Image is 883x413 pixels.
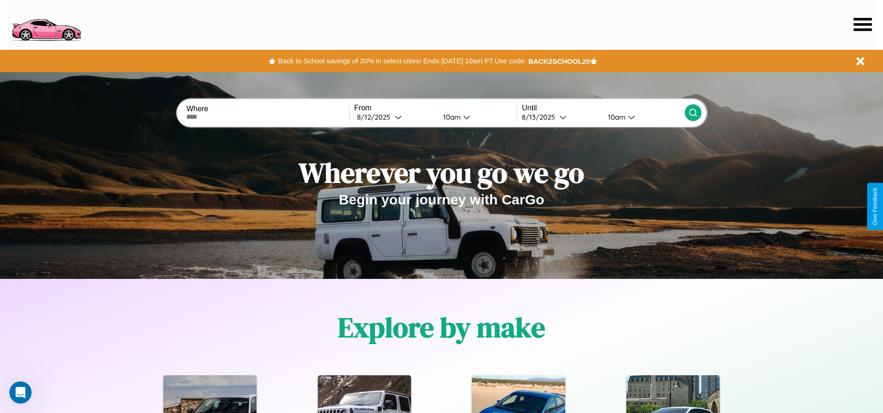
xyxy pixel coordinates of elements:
[600,112,685,122] button: 10am
[338,308,545,346] h1: Explore by make
[276,54,528,68] button: Back to School savings of 20% in select cities! Ends [DATE] 10am PT.Use code:
[186,105,349,113] label: Where
[354,104,517,112] label: From
[438,113,463,122] div: 10am
[603,113,628,122] div: 10am
[528,57,590,65] b: BACK2SCHOOL20
[522,113,559,122] div: 8 / 13 / 2025
[9,381,32,404] iframe: Intercom live chat
[872,188,878,225] div: Give Feedback
[7,5,85,43] img: logo
[522,104,684,112] label: Until
[354,112,436,122] button: 8/12/2025
[436,112,517,122] button: 10am
[357,113,395,122] div: 8 / 12 / 2025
